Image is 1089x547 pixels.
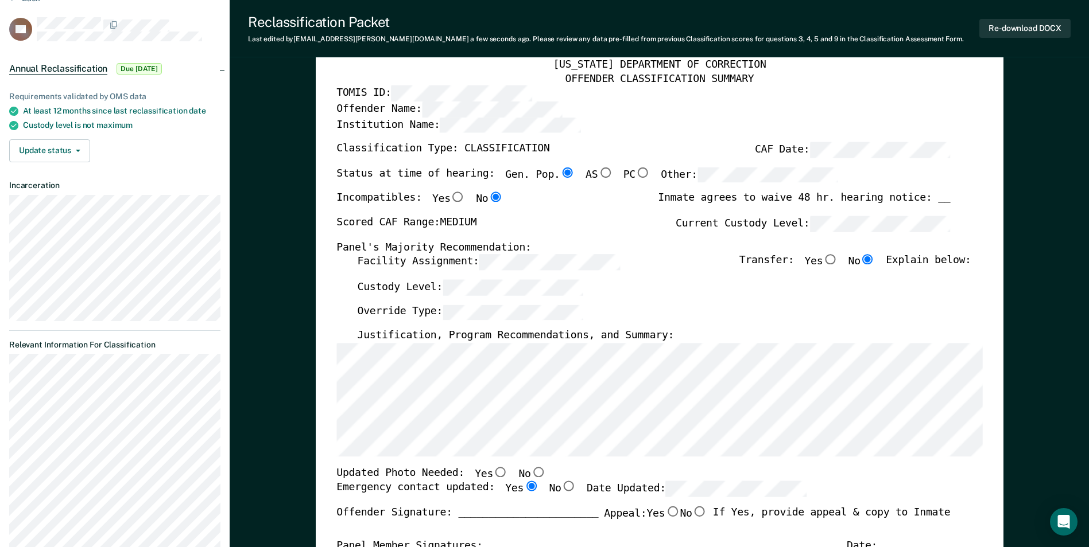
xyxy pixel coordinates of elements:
[476,192,503,207] label: No
[391,86,532,101] input: TOMIS ID:
[1050,508,1078,536] div: Open Intercom Messenger
[336,167,838,193] div: Status at time of hearing:
[561,482,576,492] input: No
[96,120,133,130] span: maximum
[248,35,964,43] div: Last edited by [EMAIL_ADDRESS][PERSON_NAME][DOMAIN_NAME] . Please review any data pre-filled from...
[189,106,206,115] span: date
[804,255,838,270] label: Yes
[560,167,575,178] input: Gen. Pop.
[450,192,465,202] input: Yes
[586,167,613,183] label: AS
[336,482,807,507] div: Emergency contact updated:
[518,467,545,482] label: No
[336,467,546,482] div: Updated Photo Needed:
[421,101,562,117] input: Offender Name:
[635,167,650,178] input: PC
[23,106,220,116] div: At least 12 months since last reclassification
[739,255,971,280] div: Transfer: Explain below:
[9,92,220,101] div: Requirements validated by OMS data
[658,192,950,216] div: Inmate agrees to waive 48 hr. hearing notice: __
[248,14,964,30] div: Reclassification Packet
[493,467,508,477] input: Yes
[443,280,583,295] input: Custody Level:
[357,255,619,270] label: Facility Assignment:
[336,241,950,255] div: Panel's Majority Recommendation:
[9,181,220,190] dt: Incarceration
[336,58,982,72] div: [US_STATE] DEPARTMENT OF CORRECTION
[23,120,220,130] div: Custody level is not
[470,35,529,43] span: a few seconds ago
[336,506,950,540] div: Offender Signature: _______________________ If Yes, provide appeal & copy to Inmate
[488,192,503,202] input: No
[755,142,950,158] label: CAF Date:
[432,192,466,207] label: Yes
[117,63,162,75] span: Due [DATE]
[336,142,549,158] label: Classification Type: CLASSIFICATION
[336,86,532,101] label: TOMIS ID:
[336,192,503,216] div: Incompatibles:
[676,216,950,232] label: Current Custody Level:
[809,142,950,158] input: CAF Date:
[524,482,538,492] input: Yes
[479,255,619,270] input: Facility Assignment:
[505,482,538,497] label: Yes
[848,255,875,270] label: No
[505,167,575,183] label: Gen. Pop.
[666,482,807,497] input: Date Updated:
[979,19,1071,38] button: Re-download DOCX
[9,63,107,75] span: Annual Reclassification
[336,117,580,132] label: Institution Name:
[646,506,680,521] label: Yes
[680,506,707,521] label: No
[357,330,674,343] label: Justification, Program Recommendations, and Summary:
[809,216,950,232] input: Current Custody Level:
[604,506,707,530] label: Appeal:
[549,482,576,497] label: No
[697,167,838,183] input: Other:
[9,139,90,162] button: Update status
[475,467,508,482] label: Yes
[598,167,613,178] input: AS
[357,280,583,295] label: Custody Level:
[336,216,476,232] label: Scored CAF Range: MEDIUM
[665,506,680,517] input: Yes
[443,304,583,320] input: Override Type:
[692,506,707,517] input: No
[440,117,580,132] input: Institution Name:
[661,167,838,183] label: Other:
[623,167,650,183] label: PC
[587,482,807,497] label: Date Updated:
[357,304,583,320] label: Override Type:
[9,340,220,350] dt: Relevant Information For Classification
[336,101,563,117] label: Offender Name:
[861,255,875,265] input: No
[823,255,838,265] input: Yes
[336,72,982,86] div: OFFENDER CLASSIFICATION SUMMARY
[530,467,545,477] input: No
